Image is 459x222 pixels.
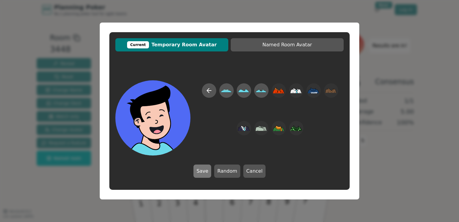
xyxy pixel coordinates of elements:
button: Named Room Avatar [231,38,344,51]
span: Temporary Room Avatar [118,41,225,48]
button: Cancel [243,165,266,178]
button: CurrentTemporary Room Avatar [115,38,228,51]
div: Current [127,41,149,48]
button: Save [193,165,211,178]
span: Named Room Avatar [234,41,341,48]
button: Random [214,165,240,178]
